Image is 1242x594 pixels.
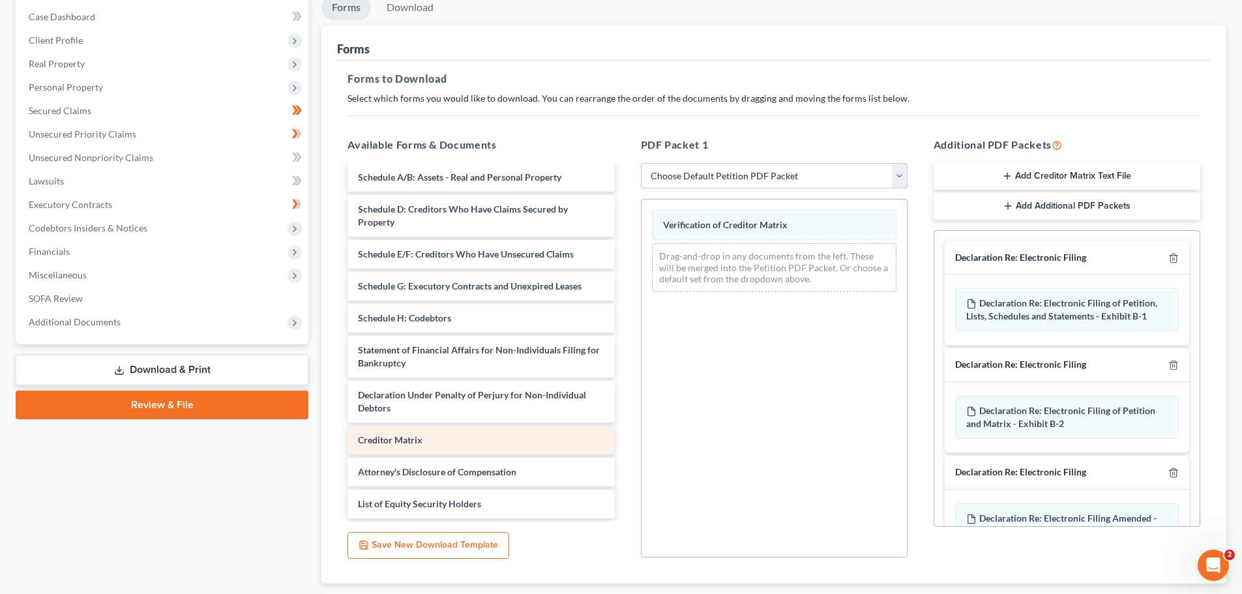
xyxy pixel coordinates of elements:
[955,359,1086,371] div: Declaration Re: Electronic Filing
[1224,550,1235,560] span: 2
[934,137,1200,153] h5: Additional PDF Packets
[29,58,85,69] span: Real Property
[29,35,83,46] span: Client Profile
[29,246,70,257] span: Financials
[16,391,308,419] a: Review & File
[347,532,509,559] button: Save New Download Template
[18,170,308,193] a: Lawsuits
[29,175,64,186] span: Lawsuits
[29,82,103,93] span: Personal Property
[358,312,451,323] span: Schedule H: Codebtors
[358,344,600,368] span: Statement of Financial Affairs for Non-Individuals Filing for Bankruptcy
[29,293,83,304] span: SOFA Review
[337,41,370,57] div: Forms
[18,193,308,216] a: Executory Contracts
[16,355,308,385] a: Download & Print
[347,71,1200,87] h5: Forms to Download
[1198,550,1229,581] iframe: Intercom live chat
[29,11,95,22] span: Case Dashboard
[358,389,586,413] span: Declaration Under Penalty of Perjury for Non-Individual Debtors
[966,297,1157,321] span: Declaration Re: Electronic Filing of Petition, Lists, Schedules and Statements - Exhibit B-1
[29,269,87,280] span: Miscellaneous
[358,280,582,291] span: Schedule G: Executory Contracts and Unexpired Leases
[358,498,481,509] span: List of Equity Security Holders
[29,199,112,210] span: Executory Contracts
[641,137,908,153] h5: PDF Packet 1
[29,128,136,140] span: Unsecured Priority Claims
[955,252,1086,264] div: Declaration Re: Electronic Filing
[18,99,308,123] a: Secured Claims
[18,123,308,146] a: Unsecured Priority Claims
[347,137,614,153] h5: Available Forms & Documents
[358,248,574,260] span: Schedule E/F: Creditors Who Have Unsecured Claims
[29,152,153,163] span: Unsecured Nonpriority Claims
[652,243,896,292] div: Drag-and-drop in any documents from the left. These will be merged into the Petition PDF Packet. ...
[663,219,788,230] span: Verification of Creditor Matrix
[29,316,121,327] span: Additional Documents
[358,434,422,445] span: Creditor Matrix
[358,466,516,477] span: Attorney's Disclosure of Compensation
[955,466,1086,479] div: Declaration Re: Electronic Filing
[18,5,308,29] a: Case Dashboard
[358,203,568,228] span: Schedule D: Creditors Who Have Claims Secured by Property
[18,146,308,170] a: Unsecured Nonpriority Claims
[347,92,1200,105] p: Select which forms you would like to download. You can rearrange the order of the documents by dr...
[358,171,561,183] span: Schedule A/B: Assets - Real and Personal Property
[29,105,91,116] span: Secured Claims
[29,222,147,233] span: Codebtors Insiders & Notices
[934,192,1200,220] button: Add Additional PDF Packets
[955,396,1179,439] div: Declaration Re: Electronic Filing of Petition and Matrix - Exhibit B-2
[934,163,1200,190] button: Add Creditor Matrix Text File
[18,287,308,310] a: SOFA Review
